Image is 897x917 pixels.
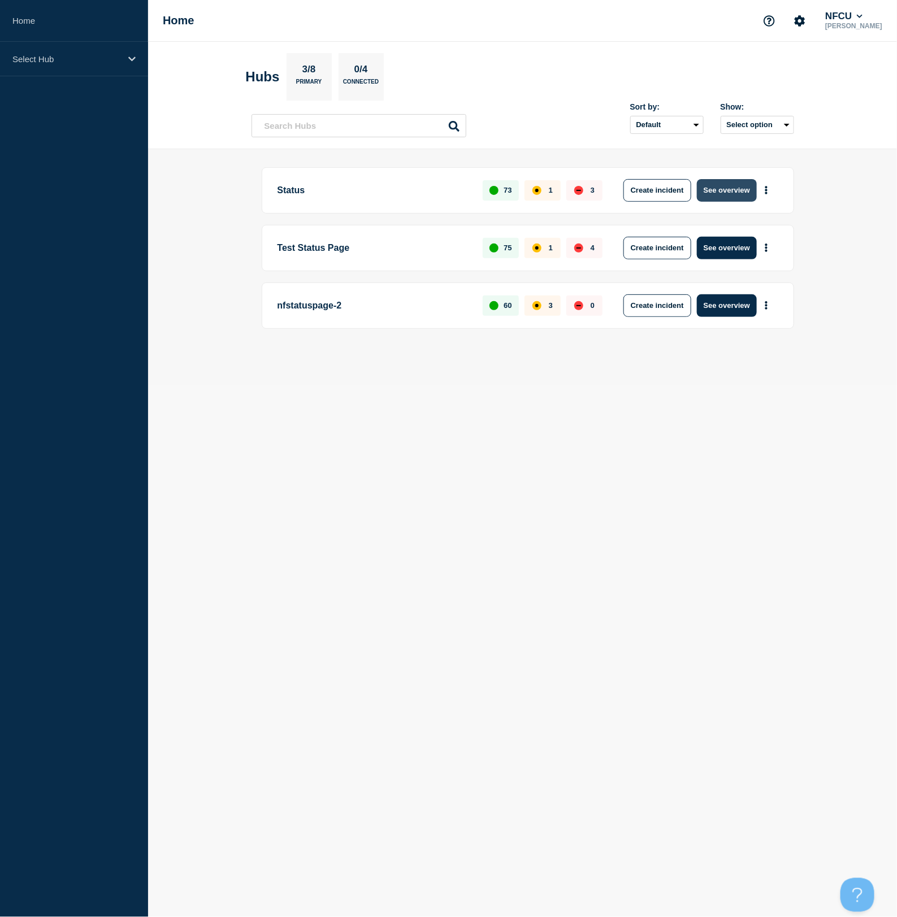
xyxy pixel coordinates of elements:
p: 75 [504,244,512,252]
select: Sort by [630,116,704,134]
div: Show: [721,102,794,111]
p: Primary [296,79,322,90]
iframe: Help Scout Beacon - Open [840,878,874,912]
button: Create incident [623,237,691,259]
button: See overview [697,294,757,317]
p: 3/8 [298,64,320,79]
div: Sort by: [630,102,704,111]
button: More actions [759,295,774,316]
button: More actions [759,180,774,201]
p: 1 [549,186,553,194]
p: 73 [504,186,512,194]
p: 3 [591,186,595,194]
button: Select option [721,116,794,134]
button: Support [757,9,781,33]
div: up [489,244,499,253]
div: down [574,244,583,253]
p: nfstatuspage-2 [278,294,470,317]
div: down [574,301,583,310]
button: See overview [697,237,757,259]
div: affected [532,186,541,195]
div: down [574,186,583,195]
p: 1 [549,244,553,252]
button: More actions [759,237,774,258]
p: 0 [591,301,595,310]
h2: Hubs [246,69,280,85]
p: 3 [549,301,553,310]
div: up [489,301,499,310]
input: Search Hubs [252,114,466,137]
button: Account settings [788,9,812,33]
p: 4 [591,244,595,252]
button: Create incident [623,179,691,202]
button: NFCU [823,11,865,22]
p: Test Status Page [278,237,470,259]
p: Select Hub [12,54,121,64]
div: affected [532,244,541,253]
button: Create incident [623,294,691,317]
p: [PERSON_NAME] [823,22,885,30]
p: Connected [343,79,379,90]
button: See overview [697,179,757,202]
h1: Home [163,14,194,27]
div: up [489,186,499,195]
p: 60 [504,301,512,310]
p: 0/4 [350,64,372,79]
p: Status [278,179,470,202]
div: affected [532,301,541,310]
